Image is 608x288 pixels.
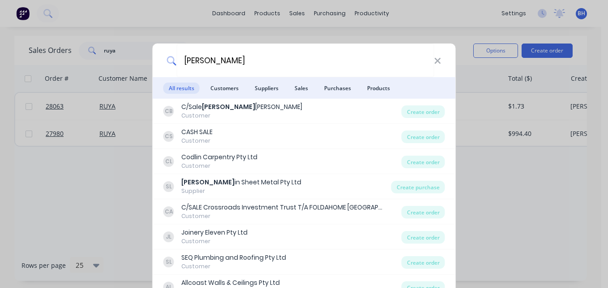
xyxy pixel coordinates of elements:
div: Customer [181,262,286,271]
span: Products [362,83,395,94]
div: C/Sale [PERSON_NAME] [181,102,302,112]
div: Customer [181,212,383,220]
b: [PERSON_NAME] [202,102,255,111]
div: CASH SALE [181,127,213,137]
div: C/SALE Crossroads Investment Trust T/A FOLDAHOME [GEOGRAPHIC_DATA] [181,203,383,212]
div: Create order [402,156,445,168]
div: Create order [402,131,445,143]
div: CB [163,106,174,117]
span: All results [163,83,200,94]
div: Create order [402,206,445,218]
div: Create order [402,105,445,118]
div: Customer [181,137,213,145]
div: CA [163,206,174,217]
input: Start typing a customer or supplier name to create a new order... [176,44,434,77]
div: Supplier [181,187,301,195]
span: Customers [205,83,244,94]
div: Create purchase [391,181,445,193]
span: Sales [289,83,313,94]
div: Codlin Carpentry Pty Ltd [181,153,257,162]
div: JL [163,231,174,242]
div: in Sheet Metal Pty Ltd [181,178,301,187]
div: Allcoast Walls & Ceilings Pty Ltd [181,278,280,288]
div: Customer [181,112,302,120]
span: Suppliers [249,83,284,94]
div: Create order [402,231,445,244]
div: SEQ Plumbing and Roofing Pty Ltd [181,253,286,262]
div: Joinery Eleven Pty Ltd [181,228,248,237]
div: SL [163,181,174,192]
span: Purchases [319,83,356,94]
div: CL [163,156,174,167]
div: Create order [402,256,445,269]
div: Customer [181,237,248,245]
div: CS [163,131,174,142]
div: Customer [181,162,257,170]
b: [PERSON_NAME] [181,178,235,187]
div: SL [163,257,174,267]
